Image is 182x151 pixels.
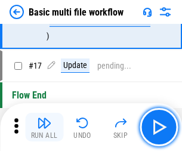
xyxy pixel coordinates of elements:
[37,116,51,130] img: Run All
[97,61,131,70] div: pending...
[31,132,58,139] div: Run All
[149,118,168,137] img: Main button
[29,7,124,18] div: Basic multi file workflow
[61,58,90,73] div: Update
[113,132,128,139] div: Skip
[29,61,42,70] span: # 17
[73,132,91,139] div: Undo
[63,113,101,141] button: Undo
[75,116,90,130] img: Undo
[10,5,24,19] img: Back
[101,113,140,141] button: Skip
[143,7,152,17] img: Support
[158,5,172,19] img: Settings menu
[25,113,63,141] button: Run All
[113,116,128,130] img: Skip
